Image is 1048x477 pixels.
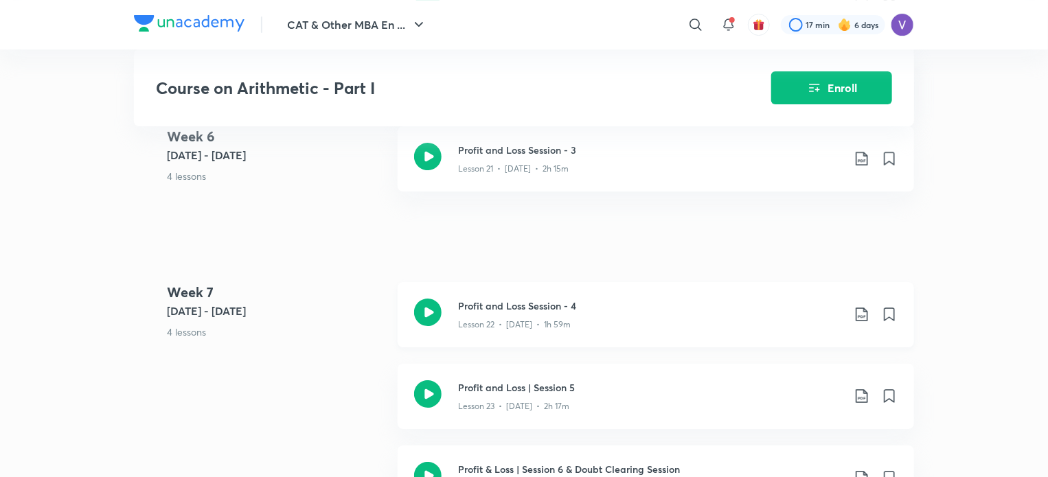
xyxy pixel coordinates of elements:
h4: Week 7 [167,282,387,303]
a: Company Logo [134,15,244,35]
button: avatar [748,14,770,36]
img: streak [838,18,852,32]
h4: Week 6 [167,126,387,147]
h3: Course on Arithmetic - Part I [156,78,694,98]
h5: [DATE] - [DATE] [167,303,387,319]
h3: Profit and Loss Session - 3 [458,143,843,157]
h3: Profit & Loss | Session 6 & Doubt Clearing Session [458,462,843,476]
img: Vatsal Kanodia [891,13,914,36]
button: Enroll [771,71,892,104]
a: Profit and Loss Session - 4Lesson 22 • [DATE] • 1h 59m [398,282,914,364]
button: CAT & Other MBA En ... [279,11,435,38]
h3: Profit and Loss | Session 5 [458,380,843,395]
p: Lesson 23 • [DATE] • 2h 17m [458,400,569,412]
a: Profit and Loss Session - 3Lesson 21 • [DATE] • 2h 15m [398,126,914,208]
img: Company Logo [134,15,244,32]
h3: Profit and Loss Session - 4 [458,299,843,313]
p: Lesson 22 • [DATE] • 1h 59m [458,318,571,331]
p: 4 lessons [167,169,387,183]
h5: [DATE] - [DATE] [167,147,387,163]
p: 4 lessons [167,325,387,339]
p: Lesson 21 • [DATE] • 2h 15m [458,163,569,175]
a: Profit and Loss | Session 5Lesson 23 • [DATE] • 2h 17m [398,364,914,445]
img: avatar [753,19,765,31]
